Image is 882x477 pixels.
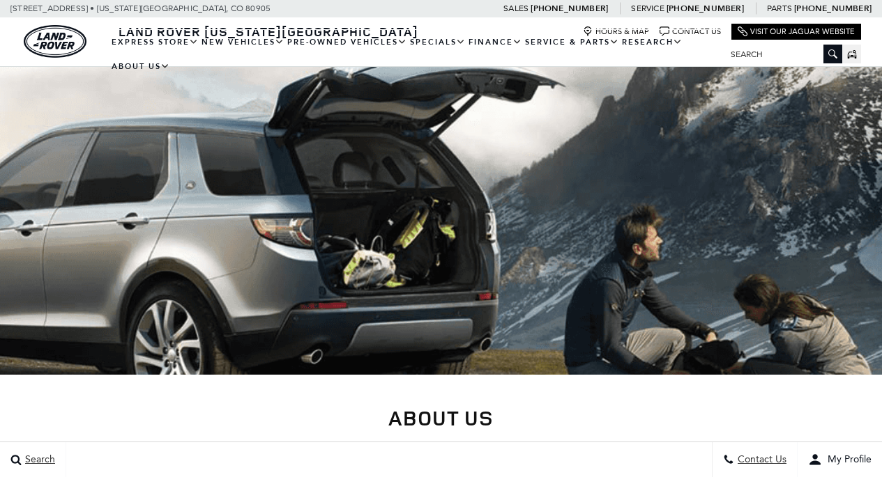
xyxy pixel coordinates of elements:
a: EXPRESS STORE [110,30,200,54]
a: About Us [110,54,172,79]
a: [STREET_ADDRESS] • [US_STATE][GEOGRAPHIC_DATA], CO 80905 [10,3,271,13]
a: Contact Us [660,26,721,37]
span: Search [22,454,55,466]
span: My Profile [822,454,872,466]
a: Visit Our Jaguar Website [738,26,855,37]
a: Finance [467,30,524,54]
input: Search [720,46,842,63]
span: Parts [767,3,792,13]
a: Hours & Map [583,26,649,37]
button: user-profile-menu [798,442,882,477]
a: Land Rover [US_STATE][GEOGRAPHIC_DATA] [110,23,427,40]
a: land-rover [24,25,86,58]
span: Sales [503,3,529,13]
span: Service [631,3,664,13]
a: Pre-Owned Vehicles [286,30,409,54]
a: [PHONE_NUMBER] [667,3,744,14]
a: Research [621,30,684,54]
a: [PHONE_NUMBER] [794,3,872,14]
h1: About Us [89,406,794,429]
a: [PHONE_NUMBER] [531,3,608,14]
a: Specials [409,30,467,54]
img: Land Rover [24,25,86,58]
span: Land Rover [US_STATE][GEOGRAPHIC_DATA] [119,23,418,40]
span: Contact Us [734,454,786,466]
nav: Main Navigation [110,30,720,79]
a: New Vehicles [200,30,286,54]
a: Service & Parts [524,30,621,54]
